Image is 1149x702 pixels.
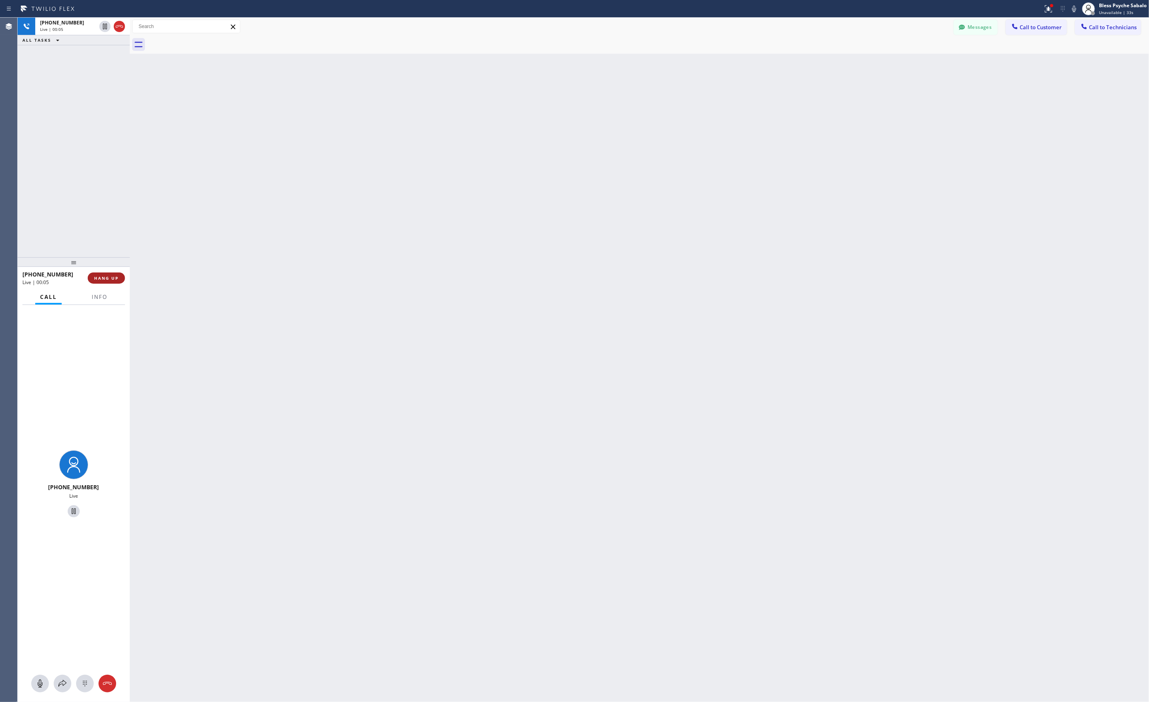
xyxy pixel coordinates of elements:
[1099,2,1147,9] div: Bless Psyche Sabalo
[133,20,240,33] input: Search
[48,483,99,491] span: [PHONE_NUMBER]
[88,272,125,284] button: HANG UP
[18,35,67,45] button: ALL TASKS
[99,675,116,692] button: Hang up
[76,675,94,692] button: Open dialpad
[94,275,119,281] span: HANG UP
[40,19,84,26] span: [PHONE_NUMBER]
[22,37,51,43] span: ALL TASKS
[35,289,62,305] button: Call
[114,21,125,32] button: Hang up
[92,293,107,301] span: Info
[99,21,111,32] button: Hold Customer
[1099,10,1133,15] span: Unavailable | 33s
[1075,20,1141,35] button: Call to Technicians
[87,289,112,305] button: Info
[1089,24,1137,31] span: Call to Technicians
[22,279,49,286] span: Live | 00:05
[1006,20,1067,35] button: Call to Customer
[40,26,63,32] span: Live | 00:05
[40,293,57,301] span: Call
[1020,24,1062,31] span: Call to Customer
[22,270,73,278] span: [PHONE_NUMBER]
[54,675,71,692] button: Open directory
[1069,3,1080,14] button: Mute
[68,505,80,517] button: Hold Customer
[69,492,78,499] span: Live
[31,675,49,692] button: Mute
[954,20,998,35] button: Messages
